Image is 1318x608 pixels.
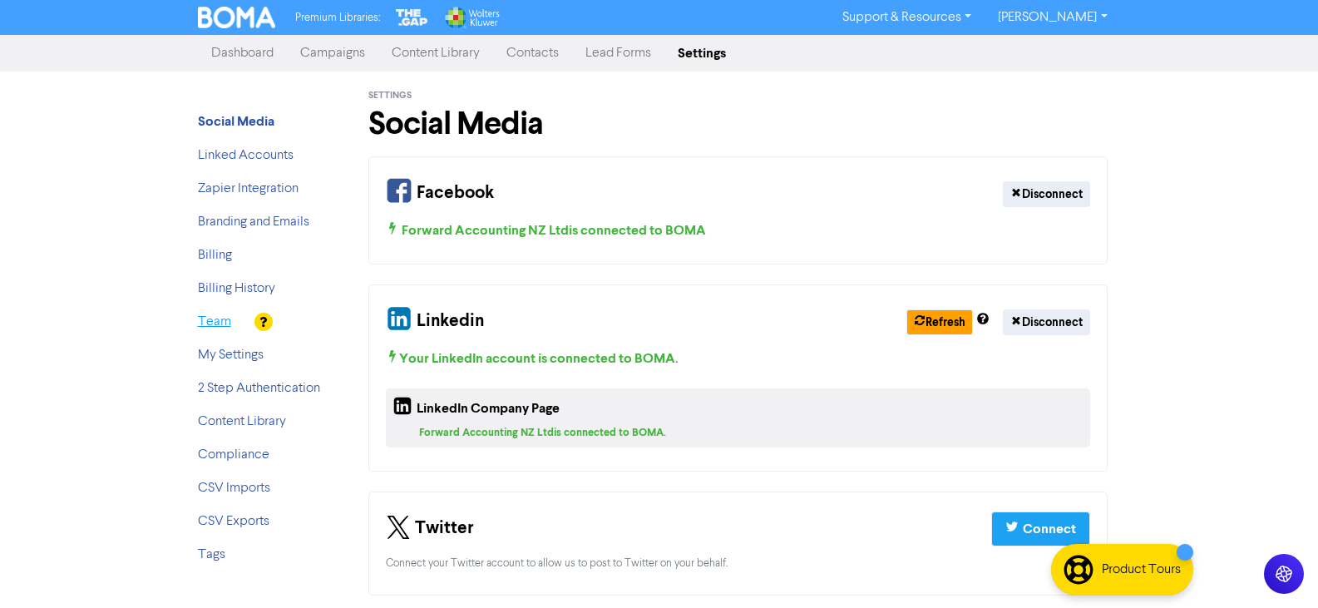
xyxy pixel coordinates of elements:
[198,149,294,162] a: Linked Accounts
[198,182,299,195] a: Zapier Integration
[295,12,380,23] span: Premium Libraries:
[443,7,500,28] img: Wolters Kluwer
[1003,181,1090,207] button: Disconnect
[198,415,286,428] a: Content Library
[906,309,973,335] button: Refresh
[386,302,484,342] div: Linkedin
[378,37,493,70] a: Content Library
[287,37,378,70] a: Campaigns
[572,37,664,70] a: Lead Forms
[393,7,430,28] img: The Gap
[386,174,494,214] div: Facebook
[198,382,320,395] a: 2 Step Authentication
[198,315,231,329] a: Team
[198,515,269,528] a: CSV Exports
[985,4,1120,31] a: [PERSON_NAME]
[198,215,309,229] a: Branding and Emails
[1235,528,1318,608] iframe: Chat Widget
[1023,519,1076,539] div: Connect
[198,7,276,28] img: BOMA Logo
[198,116,274,129] a: Social Media
[198,548,225,561] a: Tags
[368,90,412,101] span: Settings
[198,113,274,130] strong: Social Media
[664,37,739,70] a: Settings
[198,448,269,462] a: Compliance
[419,425,1084,441] div: Forward Accounting NZ Ltd is connected to BOMA.
[386,220,1091,240] div: Forward Accounting NZ Ltd is connected to BOMA
[198,249,232,262] a: Billing
[829,4,985,31] a: Support & Resources
[368,284,1108,472] div: Your Linkedin and Company Page Connection
[368,492,1108,596] div: Your Twitter Connection
[198,482,270,495] a: CSV Imports
[368,156,1108,264] div: Your Facebook Connection
[392,395,560,425] div: LinkedIn Company Page
[368,105,1108,143] h1: Social Media
[991,512,1090,546] button: Connect
[198,37,287,70] a: Dashboard
[386,348,1091,368] div: Your LinkedIn account is connected to BOMA .
[1003,309,1090,335] button: Disconnect
[386,556,1091,571] div: Connect your Twitter account to allow us to post to Twitter on your behalf.
[198,282,275,295] a: Billing History
[198,348,264,362] a: My Settings
[493,37,572,70] a: Contacts
[386,509,474,549] div: Twitter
